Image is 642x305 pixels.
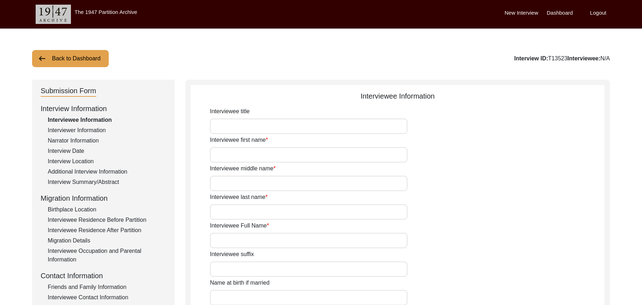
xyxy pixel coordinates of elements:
div: Interview Information [41,103,166,114]
div: Interviewee Contact Information [48,293,166,302]
div: Interviewee Residence After Partition [48,226,166,235]
label: Interviewee last name [210,193,268,201]
div: Contact Information [41,270,166,281]
div: Interviewer Information [48,126,166,135]
label: Interviewee first name [210,136,268,144]
div: Birthplace Location [48,205,166,214]
label: Dashboard [547,9,573,17]
img: arrow-left.png [38,54,46,63]
b: Interview ID: [514,55,548,61]
b: Interviewee: [567,55,600,61]
div: Migration Details [48,236,166,245]
label: The 1947 Partition Archive [75,9,137,15]
div: Interview Summary/Abstract [48,178,166,186]
div: Interviewee Occupation and Parental Information [48,247,166,264]
label: New Interview [505,9,538,17]
label: Interviewee middle name [210,164,276,173]
div: Interviewee Information [191,91,605,101]
label: Interviewee Full Name [210,221,269,230]
div: T13523 N/A [514,54,610,63]
button: Back to Dashboard [32,50,109,67]
div: Interview Date [48,147,166,155]
label: Name at birth if married [210,279,269,287]
label: Logout [590,9,606,17]
div: Migration Information [41,193,166,204]
div: Narrator Information [48,136,166,145]
div: Interview Location [48,157,166,166]
div: Friends and Family Information [48,283,166,291]
label: Interviewee suffix [210,250,254,259]
img: header-logo.png [36,5,71,24]
div: Interviewee Information [48,116,166,124]
div: Submission Form [41,85,96,97]
label: Interviewee title [210,107,250,116]
div: Additional Interview Information [48,167,166,176]
div: Interviewee Residence Before Partition [48,216,166,224]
